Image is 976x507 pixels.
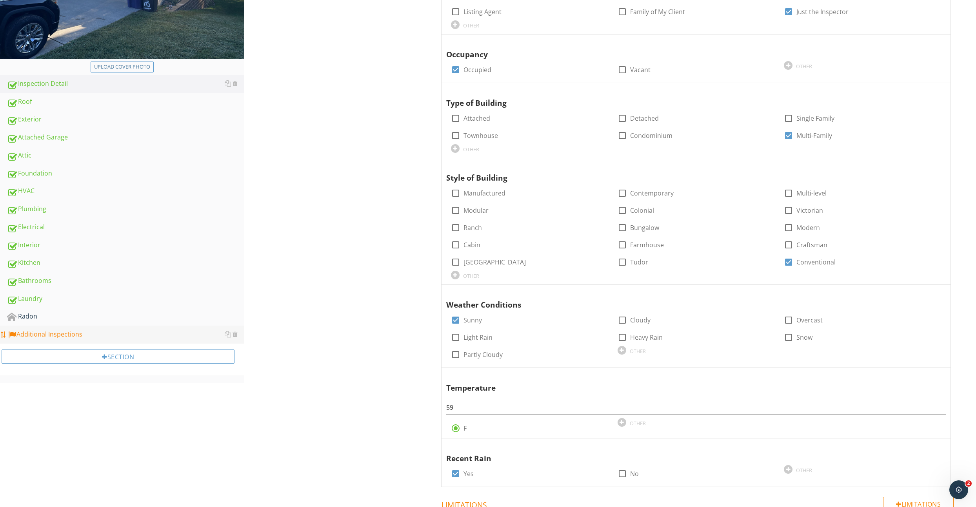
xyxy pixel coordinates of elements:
[463,146,479,152] div: OTHER
[796,224,820,232] label: Modern
[630,189,674,197] label: Contemporary
[796,8,849,16] label: Just the Inspector
[463,224,482,232] label: Ranch
[630,333,663,341] label: Heavy Rain
[7,150,244,161] div: Attic
[7,204,244,214] div: Plumbing
[965,480,972,487] span: 2
[463,206,489,214] label: Modular
[446,38,921,60] div: Occupancy
[7,114,244,125] div: Exterior
[630,470,639,478] label: No
[463,189,505,197] label: Manufactured
[630,132,672,139] label: Condominium
[630,348,646,354] div: OTHER
[7,276,244,286] div: Bathrooms
[949,480,968,499] iframe: Intercom live chat
[630,241,664,249] label: Farmhouse
[463,424,467,432] label: F
[446,161,921,184] div: Style of Building
[630,420,646,426] div: OTHER
[630,224,659,232] label: Bungalow
[463,258,526,266] label: [GEOGRAPHIC_DATA]
[630,8,685,16] label: Family of My Client
[7,186,244,196] div: HVAC
[796,63,812,69] div: OTHER
[796,132,832,139] label: Multi-Family
[463,22,479,29] div: OTHER
[463,316,482,324] label: Sunny
[463,114,490,122] label: Attached
[91,62,154,72] button: Upload cover photo
[7,294,244,304] div: Laundry
[463,470,474,478] label: Yes
[463,8,502,16] label: Listing Agent
[7,330,244,340] div: Additional Inspections
[7,168,244,179] div: Foundation
[446,401,946,414] input: #
[463,273,479,279] div: OTHER
[463,333,493,341] label: Light Rain
[796,258,836,266] label: Conventional
[7,132,244,143] div: Attached Garage
[446,442,921,464] div: Recent Rain
[796,333,812,341] label: Snow
[630,114,659,122] label: Detached
[796,206,823,214] label: Victorian
[463,66,491,74] label: Occupied
[7,222,244,232] div: Electrical
[630,258,648,266] label: Tudor
[796,467,812,473] div: OTHER
[7,79,244,89] div: Inspection Detail
[94,63,150,71] div: Upload cover photo
[463,132,498,139] label: Townhouse
[796,241,827,249] label: Craftsman
[7,258,244,268] div: Kitchen
[2,349,234,364] div: Section
[446,371,921,394] div: Temperature
[796,189,827,197] label: Multi-level
[7,240,244,250] div: Interior
[446,86,921,109] div: Type of Building
[630,316,651,324] label: Cloudy
[630,206,654,214] label: Colonial
[463,351,503,359] label: Partly Cloudy
[7,97,244,107] div: Roof
[7,311,244,322] div: Radon
[463,241,480,249] label: Cabin
[796,316,823,324] label: Overcast
[446,288,921,311] div: Weather Conditions
[796,114,834,122] label: Single Family
[630,66,651,74] label: Vacant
